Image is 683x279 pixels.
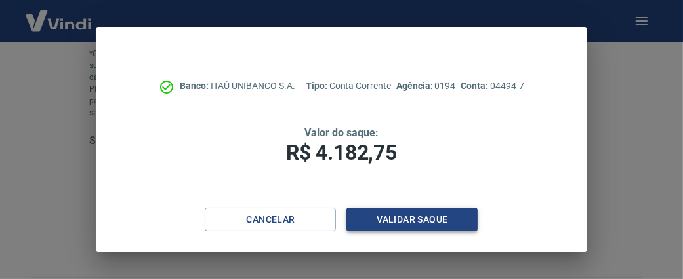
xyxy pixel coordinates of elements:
[180,81,211,91] span: Banco:
[306,81,329,91] span: Tipo:
[286,140,396,165] span: R$ 4.182,75
[180,79,295,93] p: ITAÚ UNIBANCO S.A.
[461,79,524,93] p: 04494-7
[304,126,378,139] span: Valor do saque:
[461,81,490,91] span: Conta:
[205,208,336,232] button: Cancelar
[396,81,435,91] span: Agência:
[396,79,455,93] p: 0194
[306,79,391,93] p: Conta Corrente
[346,208,478,232] button: Validar saque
